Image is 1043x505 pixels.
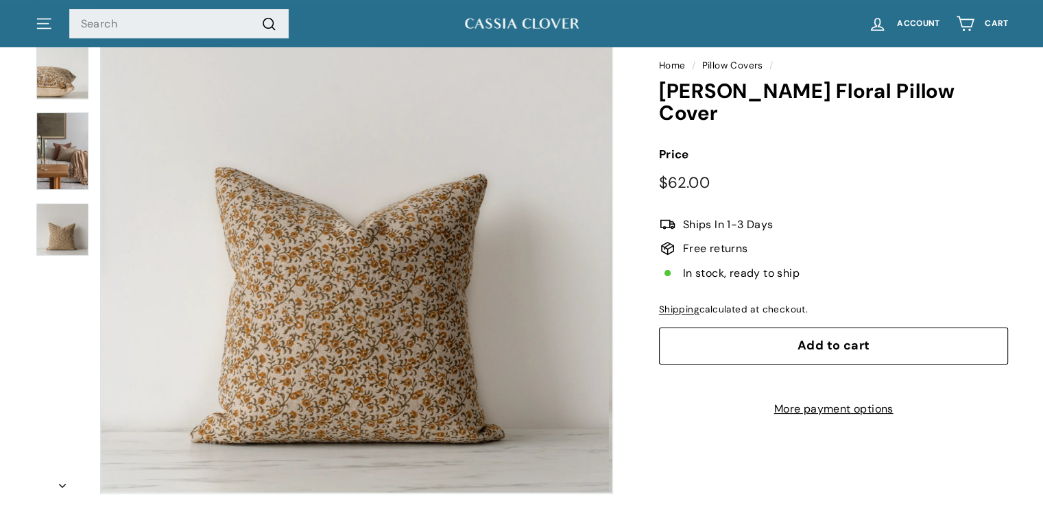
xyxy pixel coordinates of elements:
span: / [766,60,776,71]
span: $62.00 [659,173,710,193]
a: Tillie Floral Pillow Cover [36,112,88,190]
a: Shipping [659,304,699,315]
button: Add to cart [659,328,1009,365]
h1: [PERSON_NAME] Floral Pillow Cover [659,80,1009,125]
span: Account [897,19,939,28]
span: Ships In 1-3 Days [683,216,774,234]
nav: breadcrumbs [659,58,1009,73]
img: Tillie Floral Pillow Cover [36,204,88,256]
span: Cart [985,19,1008,28]
div: calculated at checkout. [659,302,1009,317]
span: / [688,60,699,71]
input: Search [69,9,289,39]
span: Free returns [683,240,748,258]
label: Price [659,145,1009,164]
button: Next [35,469,90,494]
a: Cart [948,3,1016,44]
a: Account [860,3,948,44]
img: Tillie Floral Pillow Cover [36,47,88,99]
a: More payment options [659,400,1009,418]
span: In stock, ready to ship [683,264,800,282]
a: Home [659,60,686,71]
a: Pillow Covers [702,60,763,71]
img: Tillie Floral Pillow Cover [36,112,88,190]
span: Add to cart [798,337,870,354]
